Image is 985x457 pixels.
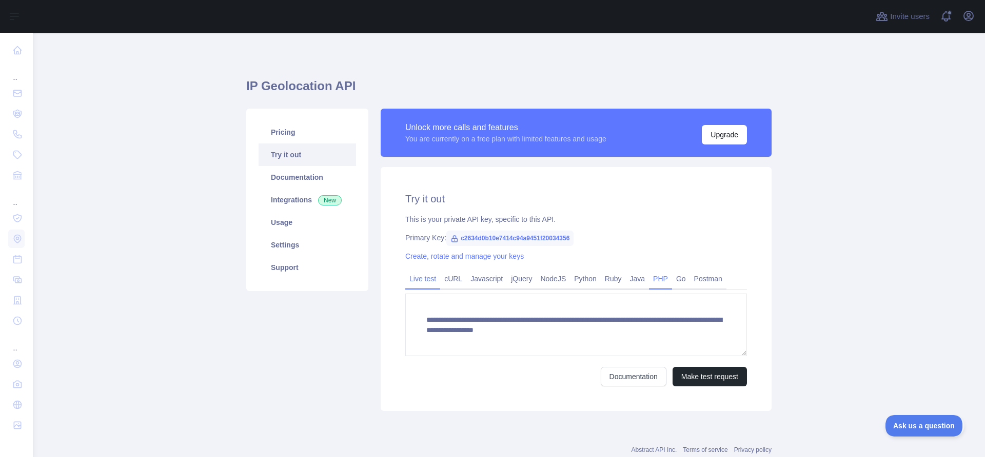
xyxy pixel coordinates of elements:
a: Create, rotate and manage your keys [405,252,524,260]
h2: Try it out [405,192,747,206]
span: New [318,195,342,205]
div: This is your private API key, specific to this API. [405,214,747,224]
div: ... [8,332,25,352]
a: Documentation [259,166,356,189]
div: Unlock more calls and features [405,121,606,134]
div: You are currently on a free plan with limited features and usage [405,134,606,144]
a: NodeJS [536,271,570,287]
button: Invite users [874,8,932,25]
button: Make test request [673,367,747,386]
a: PHP [649,271,672,287]
a: Python [570,271,601,287]
span: Invite users [890,11,930,23]
button: Upgrade [702,125,747,144]
a: Privacy policy [734,446,772,453]
iframe: Toggle Customer Support [885,415,964,437]
div: Primary Key: [405,233,747,243]
a: jQuery [507,271,536,287]
a: Settings [259,234,356,256]
a: Support [259,256,356,279]
a: Postman [690,271,726,287]
a: Ruby [601,271,626,287]
div: ... [8,186,25,207]
a: Integrations New [259,189,356,211]
a: Abstract API Inc. [632,446,677,453]
a: Try it out [259,143,356,166]
a: Terms of service [683,446,727,453]
a: Java [626,271,649,287]
a: Go [672,271,690,287]
a: cURL [440,271,466,287]
a: Usage [259,211,356,234]
span: c2634d0b10e7414c94a9451f20034356 [446,231,574,246]
a: Live test [405,271,440,287]
a: Pricing [259,121,356,143]
a: Documentation [601,367,666,386]
h1: IP Geolocation API [246,78,772,102]
div: ... [8,61,25,82]
a: Javascript [466,271,507,287]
